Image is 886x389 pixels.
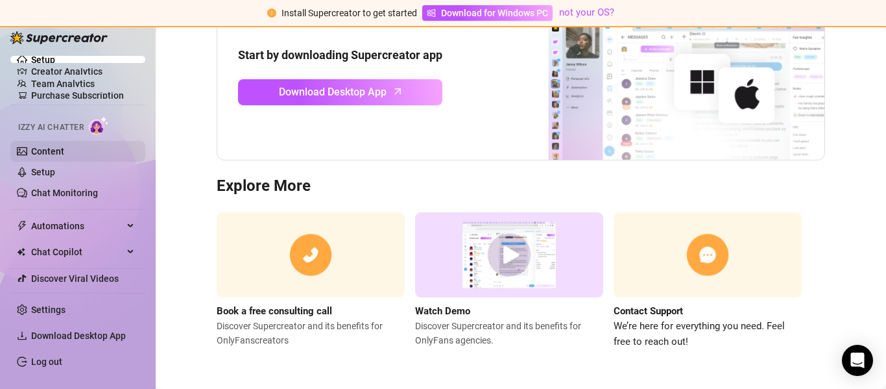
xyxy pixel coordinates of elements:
[10,31,108,44] img: logo-BBDzfeDw.svg
[89,116,109,135] img: AI Chatter
[31,167,55,177] a: Setup
[559,6,614,18] a: not your OS?
[217,212,405,349] a: Book a free consulting callDiscover Supercreator and its benefits for OnlyFanscreators
[31,79,95,89] a: Team Analytics
[31,90,124,101] a: Purchase Subscription
[427,8,436,18] span: windows
[614,319,802,349] span: We’re here for everything you need. Feel free to reach out!
[415,319,603,347] span: Discover Supercreator and its benefits for OnlyFans agencies.
[17,221,27,231] span: thunderbolt
[17,331,27,341] span: download
[279,84,387,100] span: Download Desktop App
[217,305,332,317] strong: Book a free consulting call
[614,305,683,317] strong: Contact Support
[17,247,25,257] img: Chat Copilot
[614,212,802,297] img: contact support
[31,61,135,82] a: Creator Analytics
[31,216,123,236] span: Automations
[31,242,123,262] span: Chat Copilot
[267,8,276,18] span: exclamation-circle
[18,121,84,134] span: Izzy AI Chatter
[415,212,603,349] a: Watch DemoDiscover Supercreator and its benefits for OnlyFans agencies.
[31,273,119,284] a: Discover Viral Videos
[441,6,548,20] span: Download for Windows PC
[422,5,553,21] a: Download for Windows PC
[281,8,417,18] span: Install Supercreator to get started
[31,331,126,341] span: Download Desktop App
[842,345,873,376] div: Open Intercom Messenger
[217,176,825,197] h3: Explore More
[31,188,98,198] a: Chat Monitoring
[217,319,405,347] span: Discover Supercreator and its benefits for OnlyFans creators
[390,84,405,99] span: arrow-up
[238,79,442,105] a: Download Desktop Apparrow-up
[415,212,603,297] img: supercreator demo
[31,146,64,157] a: Content
[238,48,442,62] strong: Start by downloading Supercreator app
[31,55,55,65] a: Setup
[217,212,405,297] img: consulting call
[31,305,66,315] a: Settings
[31,357,62,367] a: Log out
[415,305,470,317] strong: Watch Demo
